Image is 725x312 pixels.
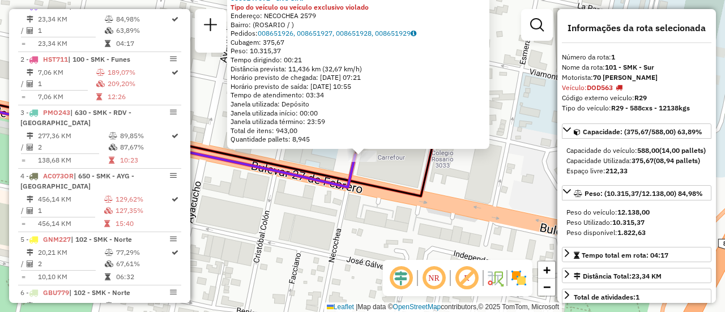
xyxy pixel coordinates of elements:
i: Total de Atividades [27,144,33,151]
div: Capacidade Utilizada: [566,156,707,166]
img: Fluxo de ruas [486,269,504,287]
td: 2 [37,142,108,153]
i: Rota otimizada [172,69,178,76]
i: Distância Total [27,249,33,256]
i: % de utilização da cubagem [104,207,113,214]
span: Total de atividades: [574,293,639,301]
td: 23,34 KM [37,14,104,25]
td: 456,14 KM [37,218,104,229]
span: | 100 - SMK - Funes [68,55,130,63]
span: 4 - [20,172,134,190]
div: Distância Total: [574,271,662,281]
i: % de utilização do peso [104,196,113,203]
i: Total de Atividades [27,207,33,214]
div: Capacidade: (375,67/588,00) 63,89% [562,141,711,181]
h4: Informações da rota selecionada [562,23,711,33]
span: Peso do veículo: [566,208,650,216]
a: Total de atividades:1 [562,289,711,304]
i: Observações [411,30,416,37]
i: Rota otimizada [172,16,178,23]
strong: 12.138,00 [617,208,650,216]
div: Janela utilizada término: 23:59 [231,117,486,126]
div: Veículo: [562,83,711,93]
span: 5 - [20,235,132,243]
a: Tempo total em rota: 04:17 [562,247,711,262]
div: Espaço livre: [566,166,707,176]
a: Capacidade: (375,67/588,00) 63,89% [562,123,711,139]
em: Opções [170,109,177,116]
td: 63,89% [116,25,170,36]
strong: R29 [634,93,647,102]
div: Map data © contributors,© 2025 TomTom, Microsoft [324,302,562,312]
div: Tempo dirigindo: 00:21 [231,55,486,65]
td: 20,21 KM [37,247,104,258]
td: 209,20% [107,78,170,89]
a: Nova sessão e pesquisa [199,14,222,39]
td: 7,06 KM [37,67,96,78]
i: % de utilização da cubagem [96,80,105,87]
a: Zoom out [538,279,555,296]
span: | [356,303,357,311]
a: Peso: (10.315,37/12.138,00) 84,98% [562,185,711,200]
td: 67,61% [116,258,170,270]
td: = [20,155,26,166]
i: Distância Total [27,69,33,76]
div: Nome da rota: [562,62,711,72]
div: Quantidade pallets: 8,945 [231,135,486,144]
td: 15:40 [115,218,170,229]
em: Opções [170,236,177,242]
span: Peso: 10.315,37 [231,46,281,55]
td: 77,29% [116,247,170,258]
td: = [20,271,26,283]
span: | 102 - SMK - Norte [71,235,132,243]
td: 06:32 [116,271,170,283]
span: | 630 - SMK - RDV - [GEOGRAPHIC_DATA] [20,108,131,127]
div: Código externo veículo: [562,93,711,103]
i: % de utilização da cubagem [105,27,113,34]
div: Peso Utilizado: [566,217,707,228]
td: / [20,258,26,270]
td: 1 [37,25,104,36]
i: Tempo total em rota [105,273,110,280]
strong: DOD563 [587,83,613,92]
span: 6 - [20,288,130,297]
div: Pedidos: [231,29,486,38]
i: % de utilização do peso [105,302,113,309]
i: Tempo total em rota [109,157,114,164]
div: Endereço: NECOCHEA 2579 [231,11,486,20]
span: + [543,263,551,277]
span: Tempo total em rota: 04:17 [582,251,668,259]
td: = [20,218,26,229]
td: 88,30% [116,300,170,311]
td: 189,07% [107,67,170,78]
span: Exibir rótulo [453,264,480,292]
i: Tipo do veículo ou veículo exclusivo violado [616,84,622,91]
i: Rota otimizada [172,196,178,203]
div: Horário previsto de saída: [DATE] 10:55 [231,82,486,91]
a: Leaflet [327,303,354,311]
td: 1 [37,205,104,216]
td: 127,35% [115,205,170,216]
span: GBU779 [43,288,69,297]
div: Peso: (10.315,37/12.138,00) 84,98% [562,203,711,242]
strong: 212,33 [605,166,628,175]
span: Peso: (10.315,37/12.138,00) 84,98% [585,189,703,198]
img: Exibir/Ocultar setores [510,269,528,287]
strong: 1 [636,293,639,301]
div: Horário previsto de chegada: [DATE] 07:21 [231,73,486,82]
td: 1 [37,78,96,89]
td: 84,98% [116,14,170,25]
strong: (08,94 pallets) [654,156,700,165]
span: Capacidade: (375,67/588,00) 63,89% [583,127,702,136]
i: Total de Atividades [27,260,33,267]
a: Zoom in [538,262,555,279]
i: Distância Total [27,133,33,139]
span: PMO243 [43,108,70,117]
strong: 1 [611,53,615,61]
span: Ocultar deslocamento [387,264,415,292]
td: 2 [37,258,104,270]
i: Rota otimizada [172,249,178,256]
td: 129,62% [115,194,170,205]
td: / [20,78,26,89]
td: 12:26 [107,91,170,102]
